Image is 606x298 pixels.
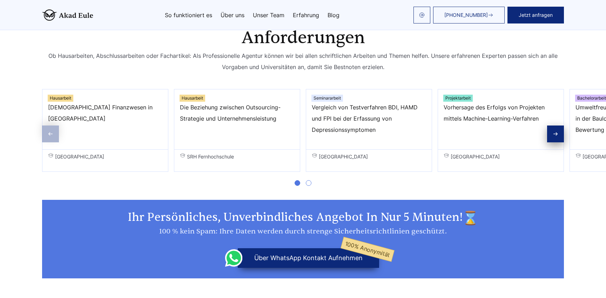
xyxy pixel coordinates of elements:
[180,153,294,161] span: SRH Fernhochschule
[295,180,300,186] span: Go to slide 1
[42,89,168,172] div: 1 / 5
[507,7,564,23] button: Jetzt anfragen
[341,237,395,262] span: 100% Anonymität
[306,180,311,186] span: Go to slide 2
[438,89,564,172] div: 4 / 5
[48,153,162,161] span: [GEOGRAPHIC_DATA]
[48,102,162,135] span: [DEMOGRAPHIC_DATA] Finanzwesen in [GEOGRAPHIC_DATA]
[547,126,564,142] div: Next slide
[50,226,555,237] div: 100 % kein Spam: Ihre Daten werden durch strenge Sicherheitsrichtlinien geschützt.
[180,95,205,102] div: Hausarbeit
[419,12,425,18] img: email
[48,95,73,102] div: Hausarbeit
[55,8,551,48] h2: Höchste Qualität, maßgeschneidert für Ihre Wünsche und Anforderungen
[253,12,284,18] a: Unser Team
[311,95,343,102] div: Seminararbeit
[238,248,379,268] button: über WhatsApp Kontakt aufnehmen100% Anonymität
[221,12,244,18] a: Über uns
[306,89,432,172] div: 3 / 5
[444,12,488,18] span: [PHONE_NUMBER]
[42,50,564,73] div: Ob Hausarbeiten, Abschlussarbeiten oder Fachartikel: Als Professionelle Agentur können wir bei al...
[463,210,478,226] img: time
[312,153,426,161] span: [GEOGRAPHIC_DATA]
[180,102,294,135] span: Die Beziehung zwischen Outsourcing-Strategie und Unternehmensleistung
[174,89,300,172] div: 2 / 5
[50,210,555,226] h2: Ihr persönliches, unverbindliches Angebot in nur 5 Minuten!
[42,9,93,21] img: logo
[165,12,212,18] a: So funktioniert es
[433,7,505,23] a: [PHONE_NUMBER]
[293,12,319,18] a: Erfahrung
[312,102,426,135] span: Vergleich von Testverfahren BDI, HAMD und FPI bei der Erfassung von Depressionssymptomen
[443,95,473,102] div: Projektarbeit
[444,153,558,161] span: [GEOGRAPHIC_DATA]
[444,102,558,135] span: Vorhersage des Erfolgs von Projekten mittels Machine-Learning-Verfahren
[328,12,339,18] a: Blog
